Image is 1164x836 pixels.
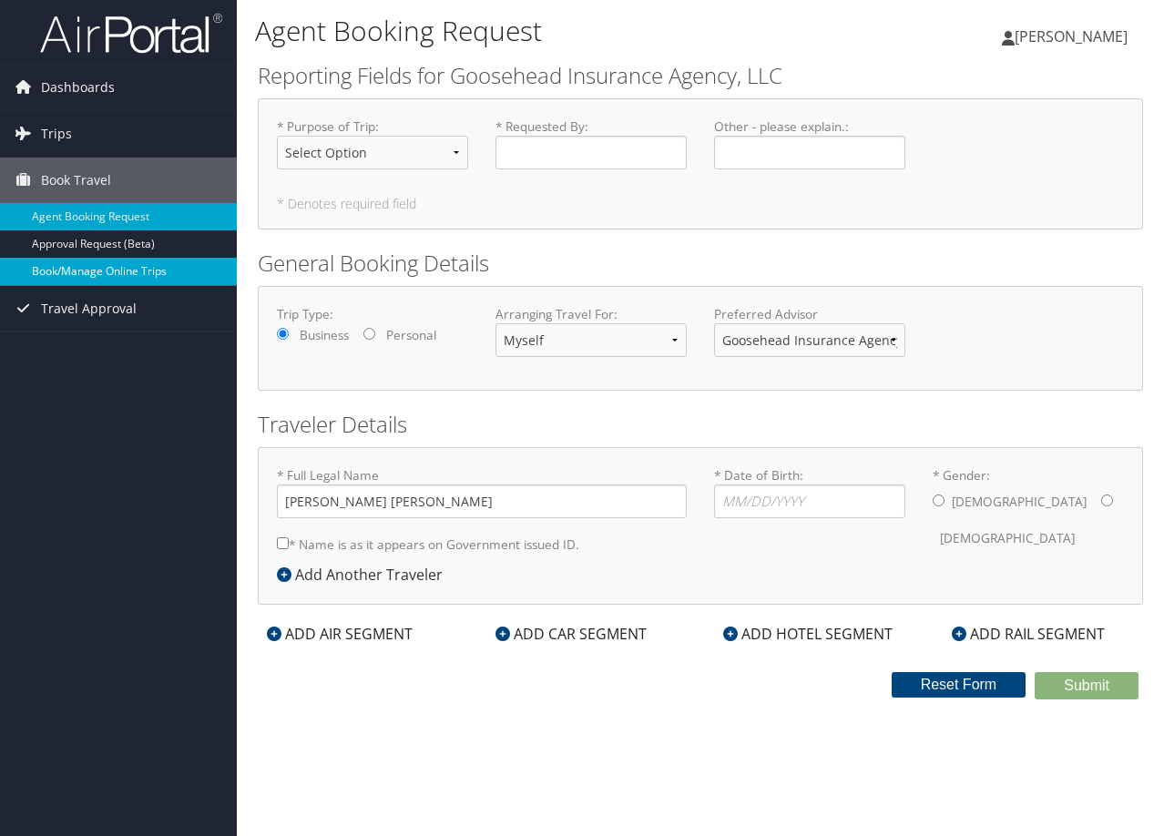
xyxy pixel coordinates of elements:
[714,136,905,169] input: Other - please explain.:
[300,326,349,344] label: Business
[1015,26,1128,46] span: [PERSON_NAME]
[258,409,1143,440] h2: Traveler Details
[277,564,452,586] div: Add Another Traveler
[892,672,1026,698] button: Reset Form
[495,136,687,169] input: * Requested By:
[277,466,687,518] label: * Full Legal Name
[255,12,849,50] h1: Agent Booking Request
[277,537,289,549] input: * Name is as it appears on Government issued ID.
[277,198,1124,210] h5: * Denotes required field
[41,65,115,110] span: Dashboards
[940,521,1075,556] label: [DEMOGRAPHIC_DATA]
[1101,494,1113,506] input: * Gender:[DEMOGRAPHIC_DATA][DEMOGRAPHIC_DATA]
[40,12,222,55] img: airportal-logo.png
[495,117,687,169] label: * Requested By :
[277,484,687,518] input: * Full Legal Name
[714,305,905,323] label: Preferred Advisor
[41,111,72,157] span: Trips
[933,494,944,506] input: * Gender:[DEMOGRAPHIC_DATA][DEMOGRAPHIC_DATA]
[277,305,468,323] label: Trip Type:
[41,158,111,203] span: Book Travel
[258,60,1143,91] h2: Reporting Fields for Goosehead Insurance Agency, LLC
[41,286,137,331] span: Travel Approval
[258,248,1143,279] h2: General Booking Details
[486,623,656,645] div: ADD CAR SEGMENT
[277,527,579,561] label: * Name is as it appears on Government issued ID.
[495,305,687,323] label: Arranging Travel For:
[1002,9,1146,64] a: [PERSON_NAME]
[386,326,436,344] label: Personal
[933,466,1124,556] label: * Gender:
[952,484,1087,519] label: [DEMOGRAPHIC_DATA]
[1035,672,1138,699] button: Submit
[277,117,468,184] label: * Purpose of Trip :
[714,484,905,518] input: * Date of Birth:
[277,136,468,169] select: * Purpose of Trip:
[714,466,905,518] label: * Date of Birth:
[258,623,422,645] div: ADD AIR SEGMENT
[714,623,902,645] div: ADD HOTEL SEGMENT
[943,623,1114,645] div: ADD RAIL SEGMENT
[714,117,905,169] label: Other - please explain. :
